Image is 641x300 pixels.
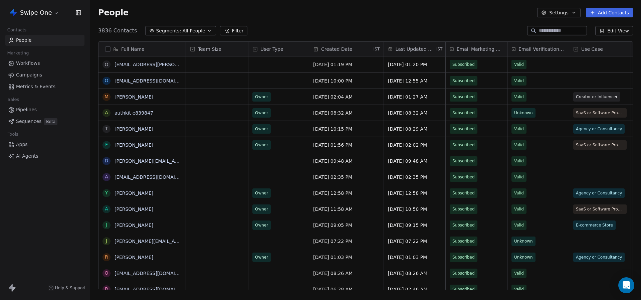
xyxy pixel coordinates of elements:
[514,190,524,196] span: Valid
[388,190,441,196] span: [DATE] 12:58 PM
[388,174,441,180] span: [DATE] 02:35 PM
[373,46,380,52] span: IST
[106,238,107,245] div: j
[98,27,137,35] span: 3836 Contacts
[115,158,235,164] a: [PERSON_NAME][EMAIL_ADDRESS][DOMAIN_NAME]
[16,83,55,90] span: Metrics & Events
[313,238,380,245] span: [DATE] 07:22 PM
[581,46,603,52] span: Use Case
[255,222,268,229] span: Owner
[514,110,533,116] span: Unknown
[104,270,108,277] div: o
[514,126,524,132] span: Valid
[104,61,108,68] div: o
[313,158,380,164] span: [DATE] 09:48 AM
[115,206,153,212] a: [PERSON_NAME]
[514,174,524,180] span: Valid
[514,286,524,293] span: Valid
[260,46,283,52] span: User Type
[537,8,580,17] button: Settings
[388,126,441,132] span: [DATE] 08:29 AM
[313,78,380,84] span: [DATE] 10:00 PM
[446,42,507,56] div: Email Marketing Consent
[5,139,84,150] a: Apps
[514,78,524,84] span: Valid
[452,222,475,229] span: Subscribed
[452,270,475,277] span: Subscribed
[255,254,268,261] span: Owner
[5,69,84,81] a: Campaigns
[255,206,268,212] span: Owner
[16,106,37,113] span: Pipelines
[313,61,380,68] span: [DATE] 01:19 PM
[186,42,248,56] div: Team Size
[586,8,633,17] button: Add Contacts
[5,151,84,162] a: AI Agents
[452,78,475,84] span: Subscribed
[255,94,268,100] span: Owner
[388,78,441,84] span: [DATE] 12:55 AM
[514,206,524,212] span: Valid
[313,94,380,100] span: [DATE] 02:04 AM
[5,116,84,127] a: SequencesBeta
[5,35,84,46] a: People
[313,110,380,116] span: [DATE] 08:32 AM
[514,158,524,164] span: Valid
[514,222,524,229] span: Valid
[104,77,108,84] div: o
[313,270,380,277] span: [DATE] 08:26 AM
[115,110,153,116] a: authkit e839847
[595,26,633,35] button: Edit View
[255,110,268,116] span: Owner
[105,205,108,212] div: A
[98,8,129,18] span: People
[5,58,84,69] a: Workflows
[198,46,221,52] span: Team Size
[104,93,109,100] div: M
[452,238,475,245] span: Subscribed
[388,94,441,100] span: [DATE] 01:27 AM
[5,81,84,92] a: Metrics & Events
[105,109,108,116] div: a
[309,42,384,56] div: Created DateIST
[248,42,309,56] div: User Type
[618,277,634,293] div: Open Intercom Messenger
[115,222,153,228] a: [PERSON_NAME]
[388,142,441,148] span: [DATE] 02:02 PM
[105,189,108,196] div: Y
[115,271,196,276] a: [EMAIL_ADDRESS][DOMAIN_NAME]
[452,286,475,293] span: Subscribed
[576,254,622,261] span: Agency or Consultancy
[115,142,153,148] a: [PERSON_NAME]
[436,46,443,52] span: IST
[452,254,475,261] span: Subscribed
[518,46,565,52] span: Email Verification Status
[115,190,153,196] a: [PERSON_NAME]
[20,8,52,17] span: Swipe One
[388,254,441,261] span: [DATE] 01:03 PM
[388,61,441,68] span: [DATE] 01:20 PM
[48,285,86,291] a: Help & Support
[105,286,108,293] div: r
[576,206,624,212] span: SaaS or Software Provider
[452,190,475,196] span: Subscribed
[514,238,533,245] span: Unknown
[388,206,441,212] span: [DATE] 10:50 PM
[121,46,145,52] span: Full Name
[388,238,441,245] span: [DATE] 07:22 PM
[388,222,441,229] span: [DATE] 09:15 PM
[115,94,153,100] a: [PERSON_NAME]
[16,141,28,148] span: Apps
[313,286,380,293] span: [DATE] 06:28 AM
[106,221,107,229] div: J
[388,286,441,293] span: [DATE] 02:46 AM
[388,110,441,116] span: [DATE] 08:32 AM
[105,157,109,164] div: d
[576,190,622,196] span: Agency or Consultancy
[9,9,17,17] img: Swipe%20One%20Logo%201-1.svg
[384,42,445,56] div: Last Updated DateIST
[16,37,32,44] span: People
[16,71,42,79] span: Campaigns
[514,254,533,261] span: Unknown
[16,118,41,125] span: Sequences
